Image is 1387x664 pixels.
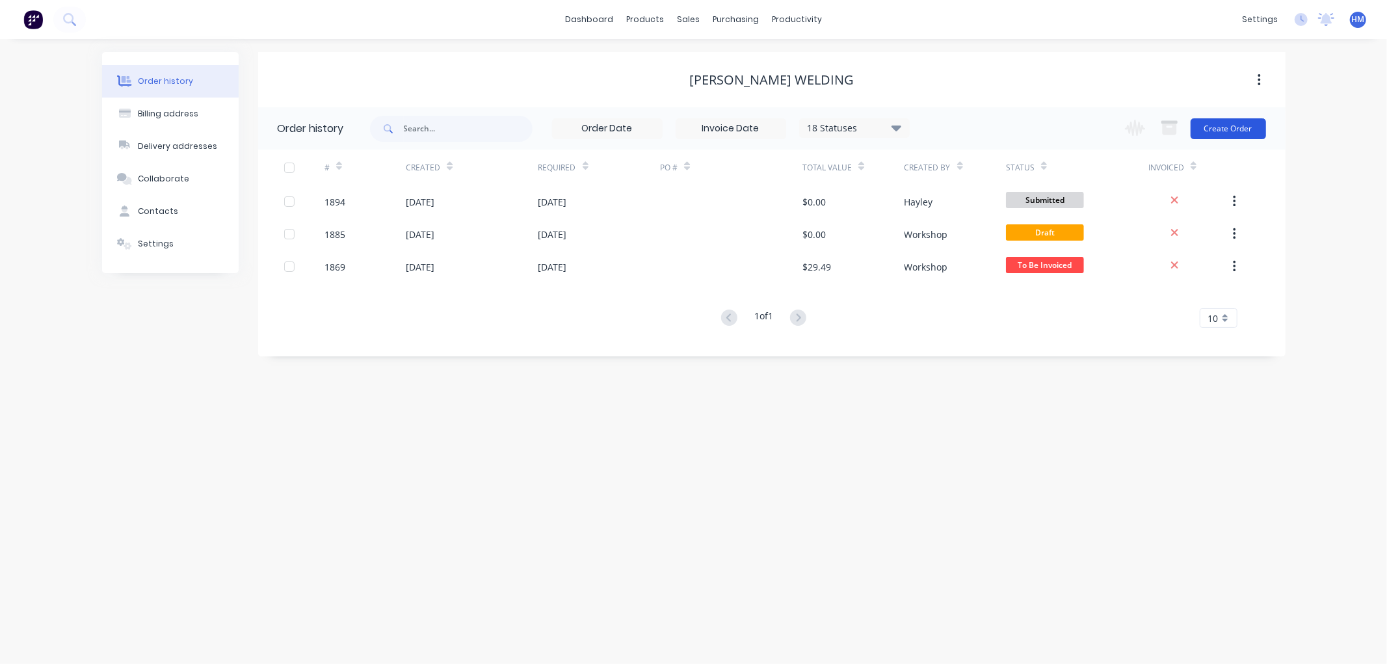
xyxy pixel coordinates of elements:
[102,195,239,228] button: Contacts
[620,10,670,29] div: products
[324,162,330,174] div: #
[1352,14,1365,25] span: HM
[1148,150,1230,185] div: Invoiced
[802,228,826,241] div: $0.00
[905,260,948,274] div: Workshop
[138,173,189,185] div: Collaborate
[324,195,345,209] div: 1894
[102,130,239,163] button: Delivery addresses
[1006,192,1084,208] span: Submitted
[905,162,951,174] div: Created By
[538,228,567,241] div: [DATE]
[404,116,533,142] input: Search...
[102,163,239,195] button: Collaborate
[800,121,909,135] div: 18 Statuses
[138,140,217,152] div: Delivery addresses
[102,98,239,130] button: Billing address
[406,162,440,174] div: Created
[802,195,826,209] div: $0.00
[538,150,661,185] div: Required
[676,119,786,139] input: Invoice Date
[1148,162,1184,174] div: Invoiced
[138,206,178,217] div: Contacts
[538,162,576,174] div: Required
[905,195,933,209] div: Hayley
[406,228,434,241] div: [DATE]
[538,195,567,209] div: [DATE]
[754,309,773,328] div: 1 of 1
[689,72,854,88] div: [PERSON_NAME] Welding
[802,162,852,174] div: Total Value
[324,150,406,185] div: #
[1191,118,1266,139] button: Create Order
[670,10,706,29] div: sales
[406,150,538,185] div: Created
[660,150,802,185] div: PO #
[706,10,765,29] div: purchasing
[406,260,434,274] div: [DATE]
[1208,312,1219,325] span: 10
[765,10,828,29] div: productivity
[538,260,567,274] div: [DATE]
[1006,257,1084,273] span: To Be Invoiced
[23,10,43,29] img: Factory
[553,119,662,139] input: Order Date
[278,121,344,137] div: Order history
[138,75,193,87] div: Order history
[324,228,345,241] div: 1885
[1006,162,1035,174] div: Status
[102,228,239,260] button: Settings
[660,162,678,174] div: PO #
[138,108,198,120] div: Billing address
[1006,224,1084,241] span: Draft
[102,65,239,98] button: Order history
[138,238,174,250] div: Settings
[802,260,831,274] div: $29.49
[905,228,948,241] div: Workshop
[324,260,345,274] div: 1869
[1235,10,1284,29] div: settings
[905,150,1006,185] div: Created By
[1006,150,1148,185] div: Status
[802,150,904,185] div: Total Value
[559,10,620,29] a: dashboard
[406,195,434,209] div: [DATE]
